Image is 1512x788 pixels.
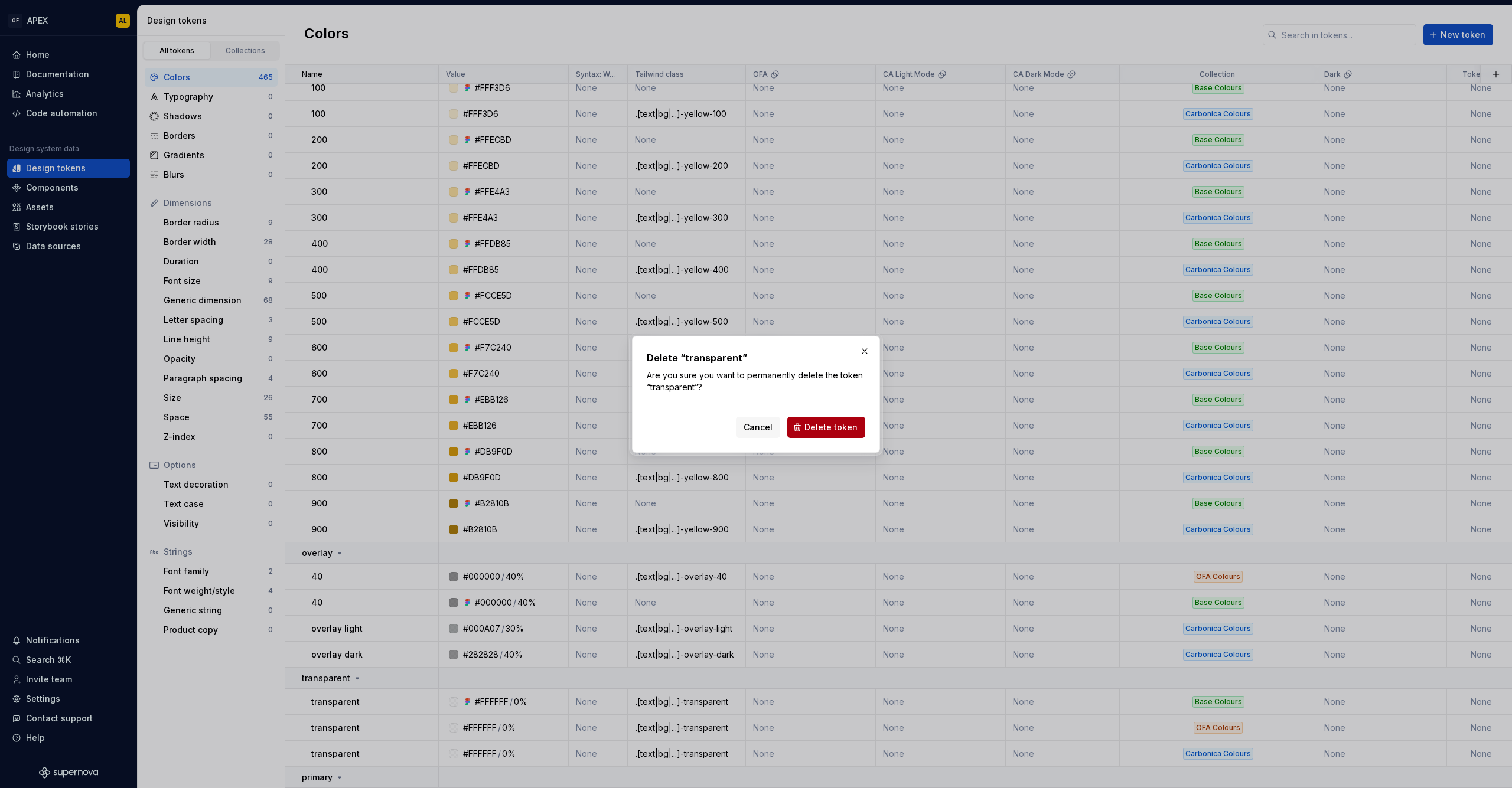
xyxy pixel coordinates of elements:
button: Cancel [736,417,780,438]
span: Delete token [804,421,858,433]
h2: Delete “transparent” [647,351,865,365]
p: Are you sure you want to permanently delete the token “transparent”? [647,370,865,393]
span: Cancel [744,421,773,433]
button: Delete token [787,417,865,438]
